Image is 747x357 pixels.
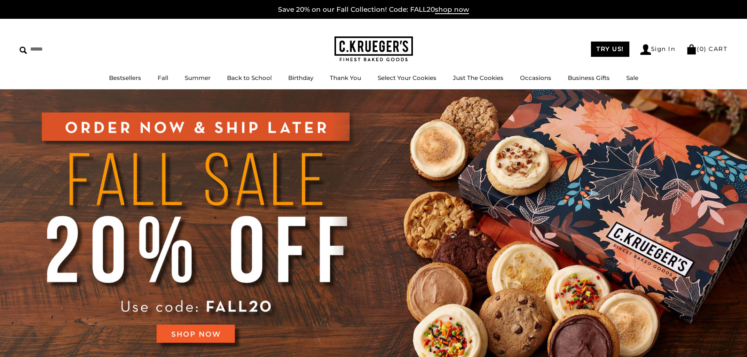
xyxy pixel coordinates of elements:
img: Account [640,44,651,55]
a: Thank You [330,74,361,82]
input: Search [20,43,113,55]
a: Bestsellers [109,74,141,82]
a: (0) CART [686,45,727,53]
a: TRY US! [591,42,629,57]
span: shop now [435,5,469,14]
img: C.KRUEGER'S [334,36,413,62]
a: Birthday [288,74,313,82]
img: Search [20,47,27,54]
a: Sale [626,74,638,82]
a: Occasions [520,74,551,82]
iframe: Sign Up via Text for Offers [6,327,81,351]
a: Back to School [227,74,272,82]
span: 0 [700,45,704,53]
a: Summer [185,74,211,82]
a: Just The Cookies [453,74,503,82]
a: Sign In [640,44,676,55]
img: Bag [686,44,697,54]
a: Fall [158,74,168,82]
a: Business Gifts [568,74,610,82]
a: Select Your Cookies [378,74,436,82]
a: Save 20% on our Fall Collection! Code: FALL20shop now [278,5,469,14]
